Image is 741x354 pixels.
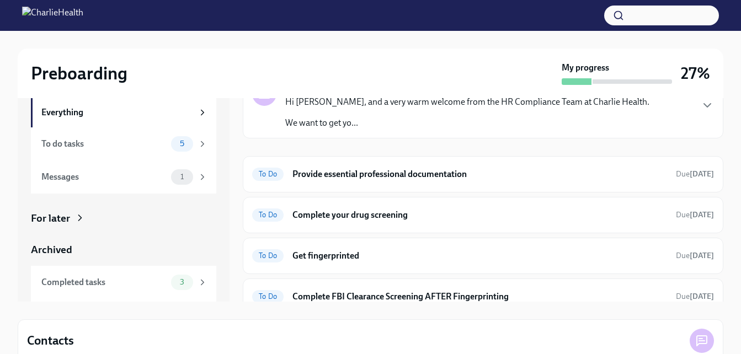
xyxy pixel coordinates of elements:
[681,63,710,83] h3: 27%
[252,211,284,219] span: To Do
[562,62,609,74] strong: My progress
[252,288,714,305] a: To DoComplete FBI Clearance Screening AFTER FingerprintingDue[DATE]
[41,171,167,183] div: Messages
[292,209,667,221] h6: Complete your drug screening
[41,276,167,288] div: Completed tasks
[690,210,714,219] strong: [DATE]
[676,251,714,260] span: Due
[31,266,216,299] a: Completed tasks3
[690,169,714,179] strong: [DATE]
[252,165,714,183] a: To DoProvide essential professional documentationDue[DATE]
[690,292,714,301] strong: [DATE]
[292,291,667,303] h6: Complete FBI Clearance Screening AFTER Fingerprinting
[31,62,127,84] h2: Preboarding
[174,173,190,181] span: 1
[252,247,714,265] a: To DoGet fingerprintedDue[DATE]
[31,243,216,257] a: Archived
[690,251,714,260] strong: [DATE]
[292,168,667,180] h6: Provide essential professional documentation
[173,278,191,286] span: 3
[292,250,667,262] h6: Get fingerprinted
[31,98,216,127] a: Everything
[31,160,216,194] a: Messages1
[252,251,284,260] span: To Do
[31,211,70,226] div: For later
[31,211,216,226] a: For later
[676,169,714,179] span: October 16th, 2025 09:00
[676,210,714,219] span: Due
[41,106,193,119] div: Everything
[285,96,649,108] p: Hi [PERSON_NAME], and a very warm welcome from the HR Compliance Team at Charlie Health.
[41,138,167,150] div: To do tasks
[252,206,714,224] a: To DoComplete your drug screeningDue[DATE]
[285,117,649,129] p: We want to get yo...
[252,292,284,301] span: To Do
[22,7,83,24] img: CharlieHealth
[676,292,714,301] span: Due
[27,332,74,349] h4: Contacts
[173,140,191,148] span: 5
[676,169,714,179] span: Due
[252,170,284,178] span: To Do
[31,127,216,160] a: To do tasks5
